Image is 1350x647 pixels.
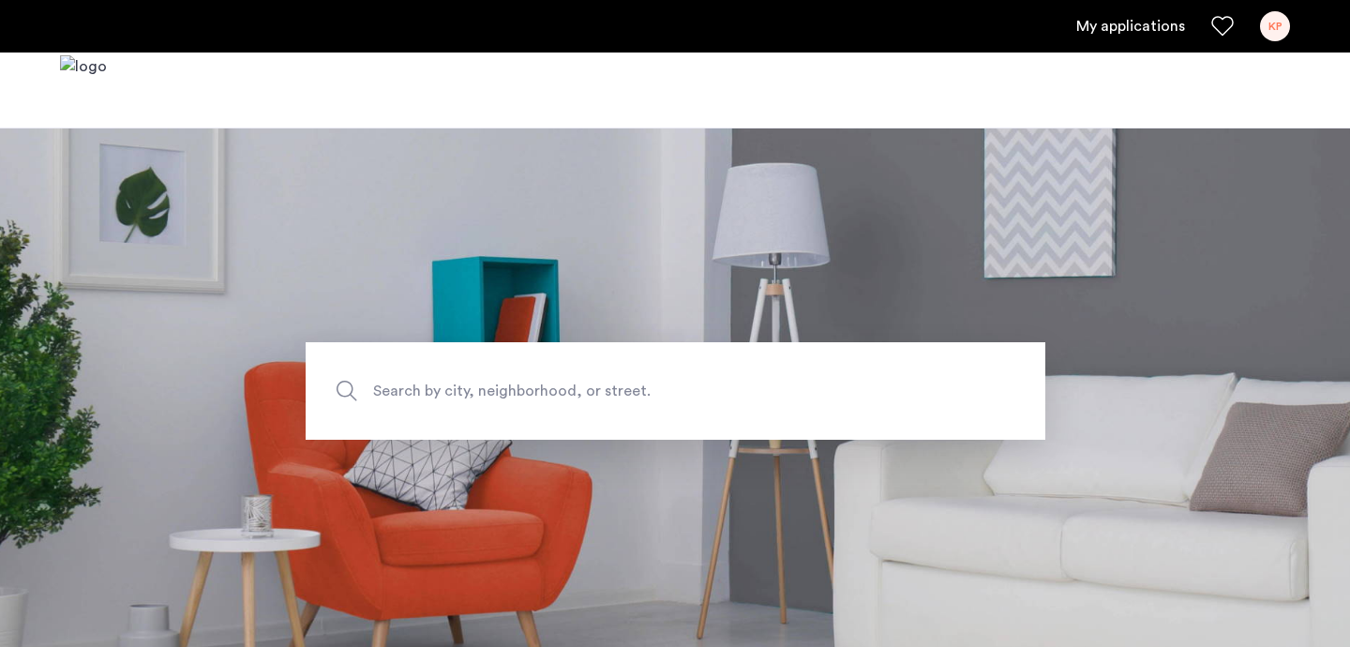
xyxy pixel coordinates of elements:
a: Cazamio logo [60,55,107,126]
a: Favorites [1211,15,1234,38]
input: Apartment Search [306,342,1045,440]
div: KP [1260,11,1290,41]
a: My application [1076,15,1185,38]
img: logo [60,55,107,126]
span: Search by city, neighborhood, or street. [373,379,891,404]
